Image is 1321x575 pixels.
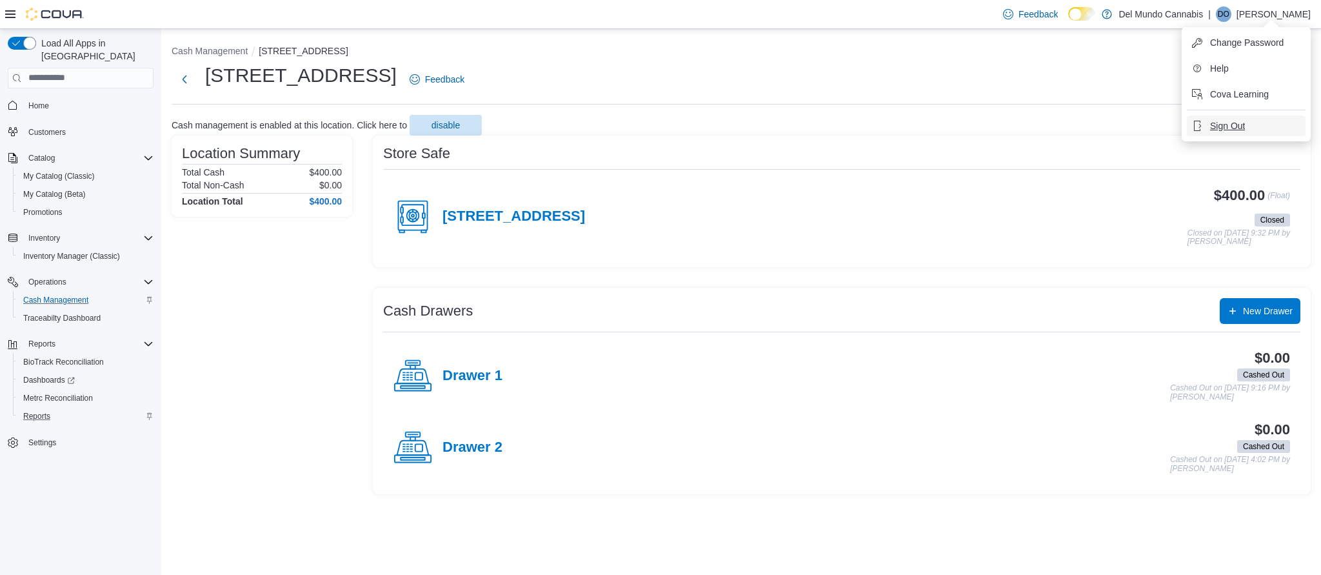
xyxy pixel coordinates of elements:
a: BioTrack Reconciliation [18,354,109,370]
button: Reports [13,407,159,425]
span: DO [1218,6,1229,22]
span: New Drawer [1243,305,1293,318]
span: Metrc Reconciliation [18,390,154,406]
span: Closed [1260,214,1284,226]
a: Traceabilty Dashboard [18,310,106,326]
p: | [1208,6,1211,22]
p: [PERSON_NAME] [1237,6,1311,22]
span: My Catalog (Beta) [18,187,154,202]
p: $0.00 [319,180,342,190]
span: Cova Learning [1210,88,1269,101]
a: My Catalog (Beta) [18,187,91,202]
p: Cashed Out on [DATE] 4:02 PM by [PERSON_NAME] [1170,456,1290,473]
span: Sign Out [1210,119,1245,132]
h4: $400.00 [309,196,342,207]
a: Reports [18,409,55,424]
span: My Catalog (Classic) [23,171,95,181]
nav: Complex example [8,91,154,486]
h3: $0.00 [1255,422,1290,438]
span: Promotions [18,205,154,220]
a: Promotions [18,205,68,220]
h3: Cash Drawers [383,303,473,319]
span: Traceabilty Dashboard [18,310,154,326]
span: Cash Management [18,292,154,308]
span: Operations [28,277,66,287]
span: Reports [23,411,50,421]
span: Inventory Manager (Classic) [18,248,154,264]
button: Inventory [23,230,65,246]
p: Del Mundo Cannabis [1118,6,1203,22]
span: Load All Apps in [GEOGRAPHIC_DATA] [36,37,154,63]
button: Next [172,66,197,92]
span: Dashboards [18,372,154,388]
p: (Float) [1267,188,1290,211]
span: Reports [18,409,154,424]
span: Customers [23,124,154,140]
button: Home [3,96,159,115]
p: Cash management is enabled at this location. Click here to [172,120,407,130]
span: Inventory [28,233,60,243]
p: Cashed Out on [DATE] 9:16 PM by [PERSON_NAME] [1170,384,1290,401]
h4: Location Total [182,196,243,207]
button: Cash Management [172,46,248,56]
button: Reports [23,336,61,352]
span: Feedback [425,73,464,86]
button: disable [410,115,482,136]
h4: Drawer 2 [442,439,502,456]
span: Home [28,101,49,111]
button: New Drawer [1220,298,1300,324]
a: My Catalog (Classic) [18,168,100,184]
span: Metrc Reconciliation [23,393,93,403]
span: Settings [23,434,154,450]
h6: Total Non-Cash [182,180,244,190]
button: Customers [3,123,159,141]
span: Closed [1255,214,1290,227]
button: Change Password [1187,32,1306,53]
button: Catalog [23,150,60,166]
button: BioTrack Reconciliation [13,353,159,371]
a: Inventory Manager (Classic) [18,248,125,264]
button: Promotions [13,203,159,221]
button: Operations [23,274,72,290]
h6: Total Cash [182,167,224,177]
p: Closed on [DATE] 9:32 PM by [PERSON_NAME] [1187,229,1290,247]
a: Cash Management [18,292,94,308]
span: Cashed Out [1237,368,1290,381]
img: Cova [26,8,84,21]
button: Cova Learning [1187,84,1306,105]
span: Cash Management [23,295,88,305]
span: Inventory Manager (Classic) [23,251,120,261]
span: BioTrack Reconciliation [23,357,104,367]
h4: [STREET_ADDRESS] [442,208,585,225]
button: My Catalog (Beta) [13,185,159,203]
a: Dashboards [13,371,159,389]
span: Catalog [23,150,154,166]
span: Cashed Out [1237,440,1290,453]
h3: Store Safe [383,146,450,161]
button: Operations [3,273,159,291]
h4: Drawer 1 [442,368,502,385]
span: Reports [23,336,154,352]
span: My Catalog (Classic) [18,168,154,184]
button: Catalog [3,149,159,167]
button: Help [1187,58,1306,79]
button: My Catalog (Classic) [13,167,159,185]
a: Feedback [404,66,470,92]
span: Traceabilty Dashboard [23,313,101,323]
a: Feedback [998,1,1063,27]
button: Reports [3,335,159,353]
span: Dashboards [23,375,75,385]
span: Operations [23,274,154,290]
div: David Olson [1216,6,1231,22]
button: Cash Management [13,291,159,309]
input: Dark Mode [1068,7,1095,21]
h1: [STREET_ADDRESS] [205,63,397,88]
button: Traceabilty Dashboard [13,309,159,327]
a: Customers [23,125,71,140]
button: Settings [3,433,159,452]
a: Home [23,98,54,114]
span: Reports [28,339,55,349]
button: Sign Out [1187,116,1306,136]
span: Promotions [23,207,63,217]
span: Cashed Out [1243,441,1284,452]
